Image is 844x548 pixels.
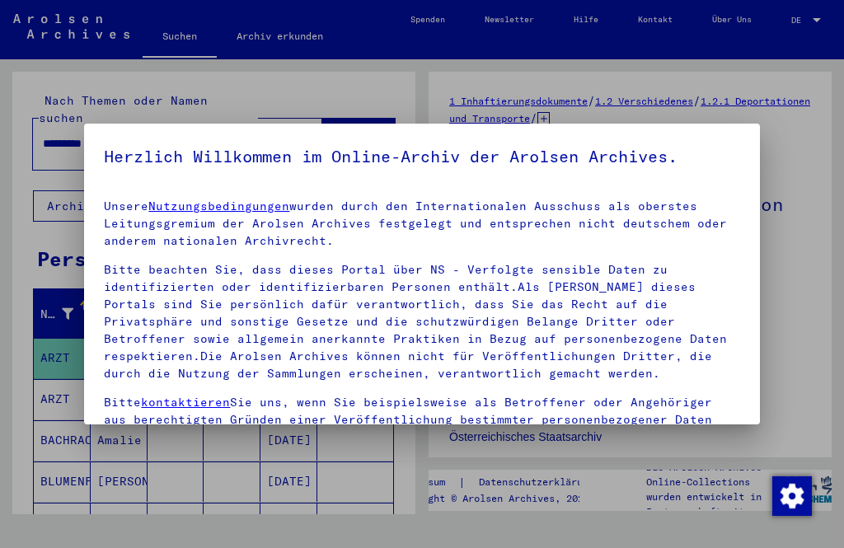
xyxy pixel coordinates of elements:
p: Unsere wurden durch den Internationalen Ausschuss als oberstes Leitungsgremium der Arolsen Archiv... [104,198,739,250]
a: Nutzungsbedingungen [148,199,289,213]
p: Bitte Sie uns, wenn Sie beispielsweise als Betroffener oder Angehöriger aus berechtigten Gründen ... [104,394,739,446]
h5: Herzlich Willkommen im Online-Archiv der Arolsen Archives. [104,143,739,170]
p: Bitte beachten Sie, dass dieses Portal über NS - Verfolgte sensible Daten zu identifizierten oder... [104,261,739,382]
a: kontaktieren [141,395,230,410]
img: Zustimmung ändern [772,476,812,516]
